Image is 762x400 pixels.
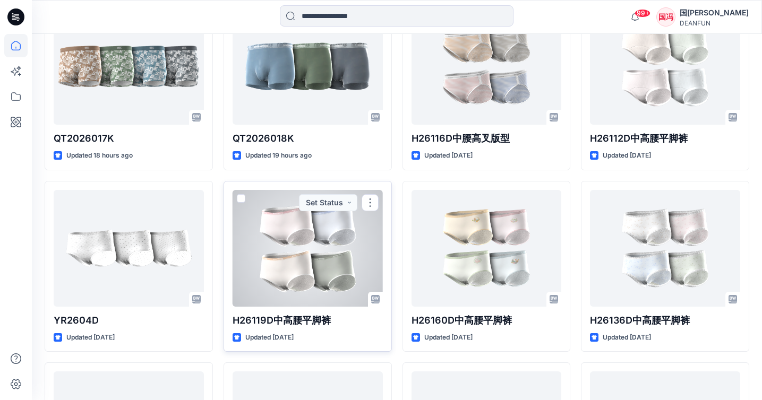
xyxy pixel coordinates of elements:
[590,313,740,328] p: H26136D中高腰平脚裤
[412,190,562,307] a: H26160D中高腰平脚裤
[680,19,749,27] div: DEANFUN
[603,332,651,343] p: Updated [DATE]
[424,150,473,161] p: Updated [DATE]
[54,131,204,146] p: QT2026017K
[590,190,740,307] a: H26136D中高腰平脚裤
[233,313,383,328] p: H26119D中高腰平脚裤
[590,8,740,125] a: H26112D中高腰平脚裤
[412,313,562,328] p: H26160D中高腰平脚裤
[54,313,204,328] p: YR2604D
[412,131,562,146] p: H26116D中腰高叉版型
[656,7,675,27] div: 国冯
[54,190,204,307] a: YR2604D
[635,9,650,18] span: 99+
[233,8,383,125] a: QT2026018K
[66,332,115,343] p: Updated [DATE]
[412,8,562,125] a: H26116D中腰高叉版型
[680,6,749,19] div: 国[PERSON_NAME]
[245,332,294,343] p: Updated [DATE]
[233,131,383,146] p: QT2026018K
[424,332,473,343] p: Updated [DATE]
[54,8,204,125] a: QT2026017K
[590,131,740,146] p: H26112D中高腰平脚裤
[603,150,651,161] p: Updated [DATE]
[233,190,383,307] a: H26119D中高腰平脚裤
[245,150,312,161] p: Updated 19 hours ago
[66,150,133,161] p: Updated 18 hours ago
